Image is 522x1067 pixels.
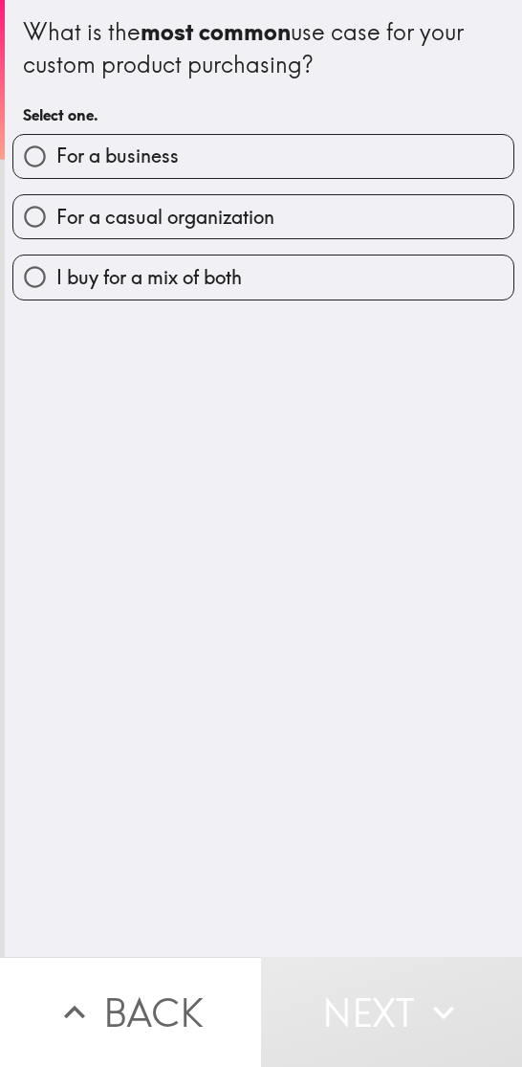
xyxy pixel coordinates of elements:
span: For a casual organization [56,204,274,231]
div: What is the use case for your custom product purchasing? [23,16,504,80]
b: most common [141,17,291,46]
button: I buy for a mix of both [13,256,513,299]
button: For a business [13,135,513,178]
span: I buy for a mix of both [56,264,242,291]
span: For a business [56,143,179,169]
button: Next [261,957,522,1067]
button: For a casual organization [13,195,513,238]
h6: Select one. [23,104,504,125]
